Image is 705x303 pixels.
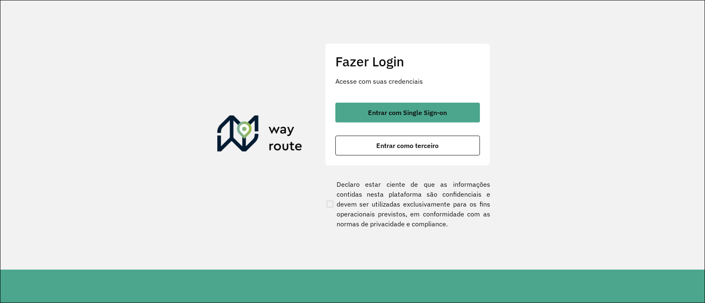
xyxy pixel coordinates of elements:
[335,54,480,69] h2: Fazer Login
[335,136,480,155] button: button
[368,109,447,116] span: Entrar com Single Sign-on
[217,115,302,155] img: Roteirizador AmbevTech
[376,142,439,149] span: Entrar como terceiro
[325,179,490,229] label: Declaro estar ciente de que as informações contidas nesta plataforma são confidenciais e devem se...
[335,76,480,86] p: Acesse com suas credenciais
[335,103,480,122] button: button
